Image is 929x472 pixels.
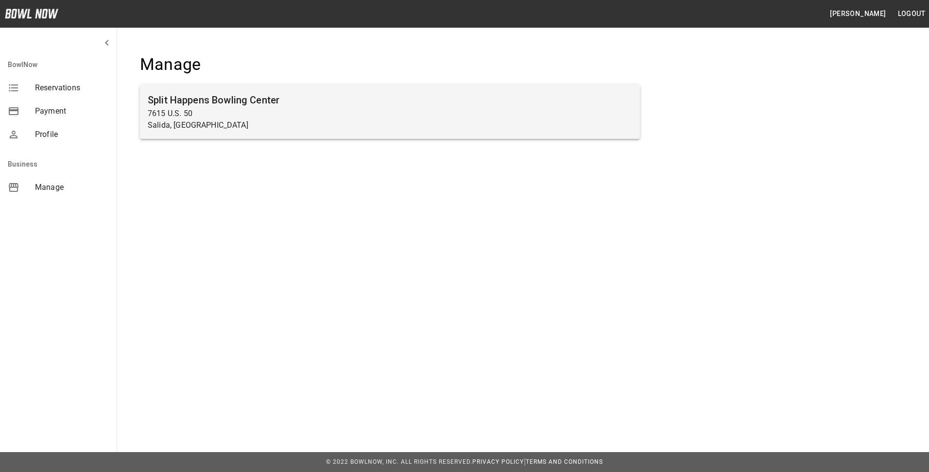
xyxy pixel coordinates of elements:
h4: Manage [140,54,640,75]
span: © 2022 BowlNow, Inc. All Rights Reserved. [326,458,472,465]
span: Payment [35,105,109,117]
span: Manage [35,182,109,193]
a: Terms and Conditions [526,458,603,465]
img: logo [5,9,58,18]
button: [PERSON_NAME] [826,5,890,23]
a: Privacy Policy [472,458,524,465]
button: Logout [894,5,929,23]
span: Reservations [35,82,109,94]
span: Profile [35,129,109,140]
p: Salida, [GEOGRAPHIC_DATA] [148,119,632,131]
h6: Split Happens Bowling Center [148,92,632,108]
p: 7615 U.S. 50 [148,108,632,119]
